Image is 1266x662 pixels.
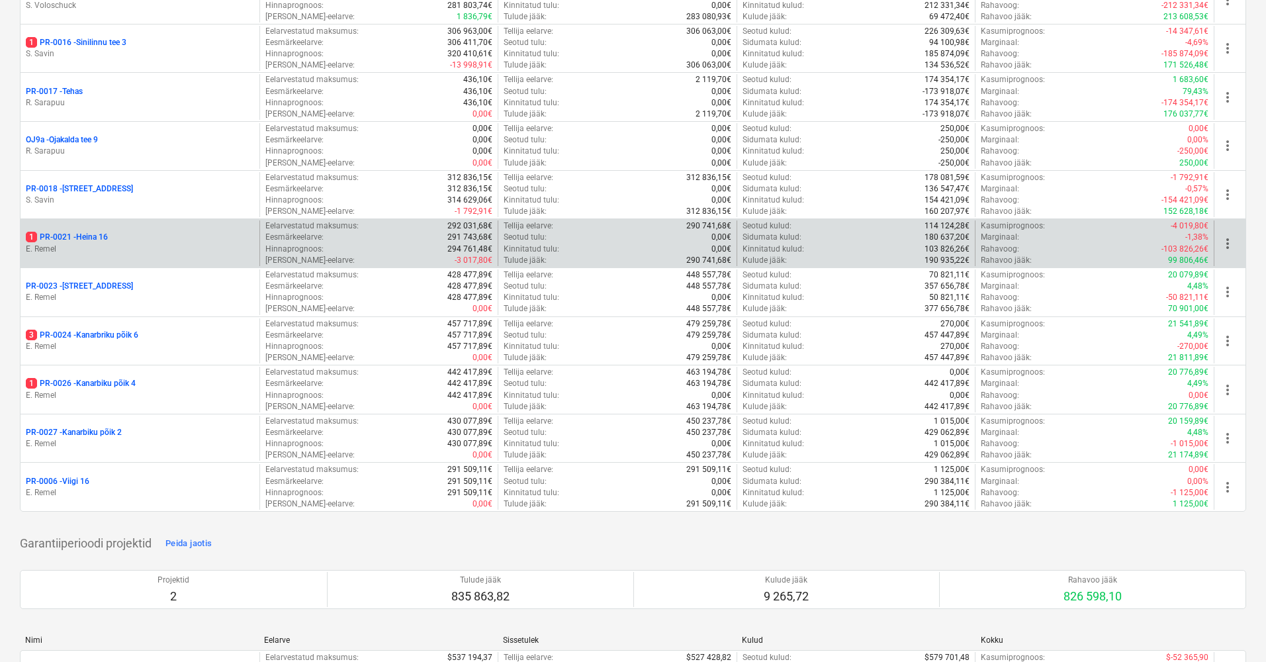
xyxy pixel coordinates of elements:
[447,390,492,401] p: 442 417,89€
[1187,134,1208,146] p: 0,00%
[1189,123,1208,134] p: 0,00€
[265,134,324,146] p: Eesmärkeelarve :
[925,183,970,195] p: 136 547,47€
[743,378,801,389] p: Sidumata kulud :
[504,134,547,146] p: Seotud tulu :
[26,427,122,438] p: PR-0027 - Kanarbiku põik 2
[696,109,731,120] p: 2 119,70€
[743,37,801,48] p: Sidumata kulud :
[711,123,731,134] p: 0,00€
[26,37,254,60] div: 1PR-0016 -Sinilinnu tee 3S. Savin
[743,158,787,169] p: Kulude jääk :
[1220,333,1236,349] span: more_vert
[447,183,492,195] p: 312 836,15€
[1166,26,1208,37] p: -14 347,61€
[981,292,1019,303] p: Rahavoog :
[457,11,492,23] p: 1 836,79€
[1187,281,1208,292] p: 4,48%
[743,123,791,134] p: Seotud kulud :
[929,37,970,48] p: 94 100,98€
[1168,352,1208,363] p: 21 811,89€
[743,60,787,71] p: Kulude jääk :
[686,303,731,314] p: 448 557,78€
[26,427,254,449] div: PR-0027 -Kanarbiku põik 2E. Remel
[504,195,559,206] p: Kinnitatud tulu :
[26,378,37,389] span: 1
[447,244,492,255] p: 294 761,48€
[504,244,559,255] p: Kinnitatud tulu :
[981,378,1019,389] p: Marginaal :
[1220,284,1236,300] span: more_vert
[1163,11,1208,23] p: 213 608,53€
[504,341,559,352] p: Kinnitatud tulu :
[981,244,1019,255] p: Rahavoog :
[981,48,1019,60] p: Rahavoog :
[504,232,547,243] p: Seotud tulu :
[1163,206,1208,217] p: 152 628,18€
[265,367,359,378] p: Eelarvestatud maksumus :
[455,206,492,217] p: -1 792,91€
[925,244,970,255] p: 103 826,26€
[923,109,970,120] p: -173 918,07€
[940,123,970,134] p: 250,00€
[455,255,492,266] p: -3 017,80€
[504,172,553,183] p: Tellija eelarve :
[265,48,324,60] p: Hinnaprognoos :
[1168,255,1208,266] p: 99 806,46€
[26,37,126,48] p: PR-0016 - Sinilinnu tee 3
[711,134,731,146] p: 0,00€
[504,206,547,217] p: Tulude jääk :
[26,330,138,341] p: PR-0024 - Kanarbriku põik 6
[981,97,1019,109] p: Rahavoog :
[743,195,804,206] p: Kinnitatud kulud :
[743,292,804,303] p: Kinnitatud kulud :
[925,60,970,71] p: 134 536,52€
[743,390,804,401] p: Kinnitatud kulud :
[26,232,254,254] div: 1PR-0021 -Heina 16E. Remel
[925,26,970,37] p: 226 309,63€
[26,378,254,401] div: 1PR-0026 -Kanarbiku põik 4E. Remel
[686,367,731,378] p: 463 194,78€
[473,146,492,157] p: 0,00€
[925,172,970,183] p: 178 081,59€
[1163,60,1208,71] p: 171 526,48€
[929,11,970,23] p: 69 472,40€
[925,206,970,217] p: 160 207,97€
[265,123,359,134] p: Eelarvestatud maksumus :
[504,146,559,157] p: Kinnitatud tulu :
[743,26,791,37] p: Seotud kulud :
[26,86,83,97] p: PR-0017 - Tehas
[265,37,324,48] p: Eesmärkeelarve :
[504,220,553,232] p: Tellija eelarve :
[447,232,492,243] p: 291 743,68€
[265,255,355,266] p: [PERSON_NAME]-eelarve :
[686,206,731,217] p: 312 836,15€
[981,352,1032,363] p: Rahavoo jääk :
[473,303,492,314] p: 0,00€
[925,281,970,292] p: 357 656,78€
[447,367,492,378] p: 442 417,89€
[981,26,1045,37] p: Kasumiprognoos :
[686,26,731,37] p: 306 063,00€
[463,74,492,85] p: 436,10€
[265,220,359,232] p: Eelarvestatud maksumus :
[265,303,355,314] p: [PERSON_NAME]-eelarve :
[265,244,324,255] p: Hinnaprognoos :
[981,74,1045,85] p: Kasumiprognoos :
[743,352,787,363] p: Kulude jääk :
[26,37,37,48] span: 1
[265,330,324,341] p: Eesmärkeelarve :
[504,255,547,266] p: Tulude jääk :
[504,292,559,303] p: Kinnitatud tulu :
[1185,232,1208,243] p: -1,38%
[1185,183,1208,195] p: -0,57%
[940,318,970,330] p: 270,00€
[265,269,359,281] p: Eelarvestatud maksumus :
[929,292,970,303] p: 50 821,11€
[26,134,98,146] p: OJ9a - Ojakalda tee 9
[925,220,970,232] p: 114 124,28€
[447,281,492,292] p: 428 477,89€
[26,232,108,243] p: PR-0021 - Heina 16
[265,26,359,37] p: Eelarvestatud maksumus :
[981,318,1045,330] p: Kasumiprognoos :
